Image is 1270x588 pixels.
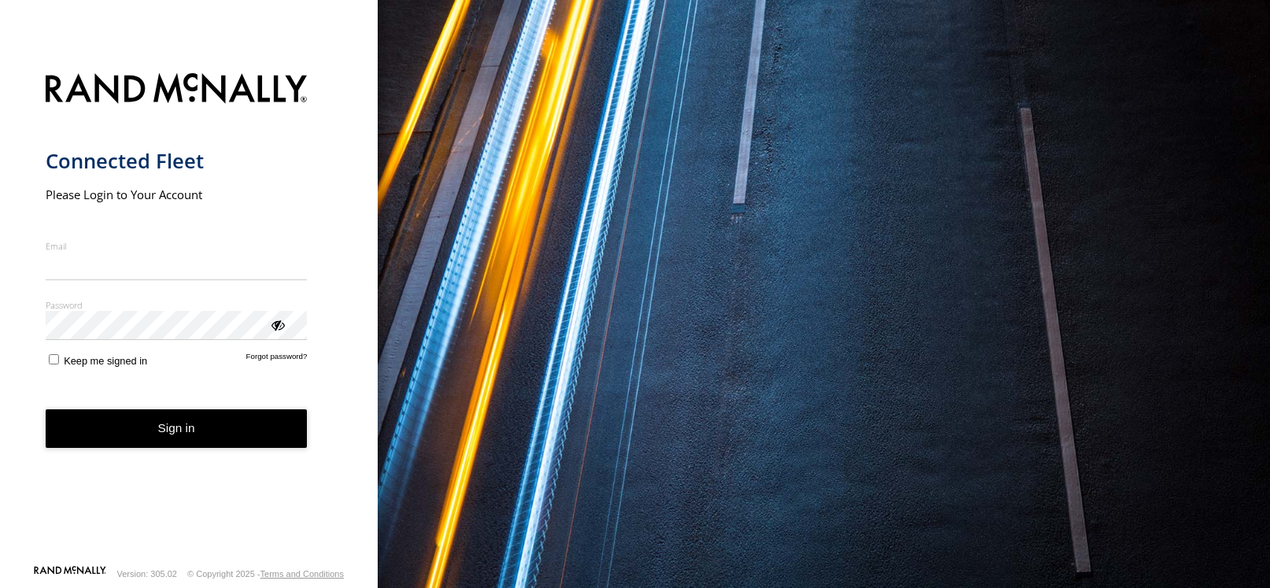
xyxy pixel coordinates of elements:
button: Sign in [46,409,308,448]
form: main [46,64,333,564]
div: ViewPassword [269,316,285,332]
span: Keep me signed in [64,355,147,367]
input: Keep me signed in [49,354,59,364]
label: Email [46,240,308,252]
div: © Copyright 2025 - [187,569,344,579]
a: Forgot password? [246,352,308,367]
div: Version: 305.02 [117,569,177,579]
label: Password [46,299,308,311]
h2: Please Login to Your Account [46,187,308,202]
img: Rand McNally [46,70,308,110]
a: Visit our Website [34,566,106,582]
h1: Connected Fleet [46,148,308,174]
a: Terms and Conditions [260,569,344,579]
